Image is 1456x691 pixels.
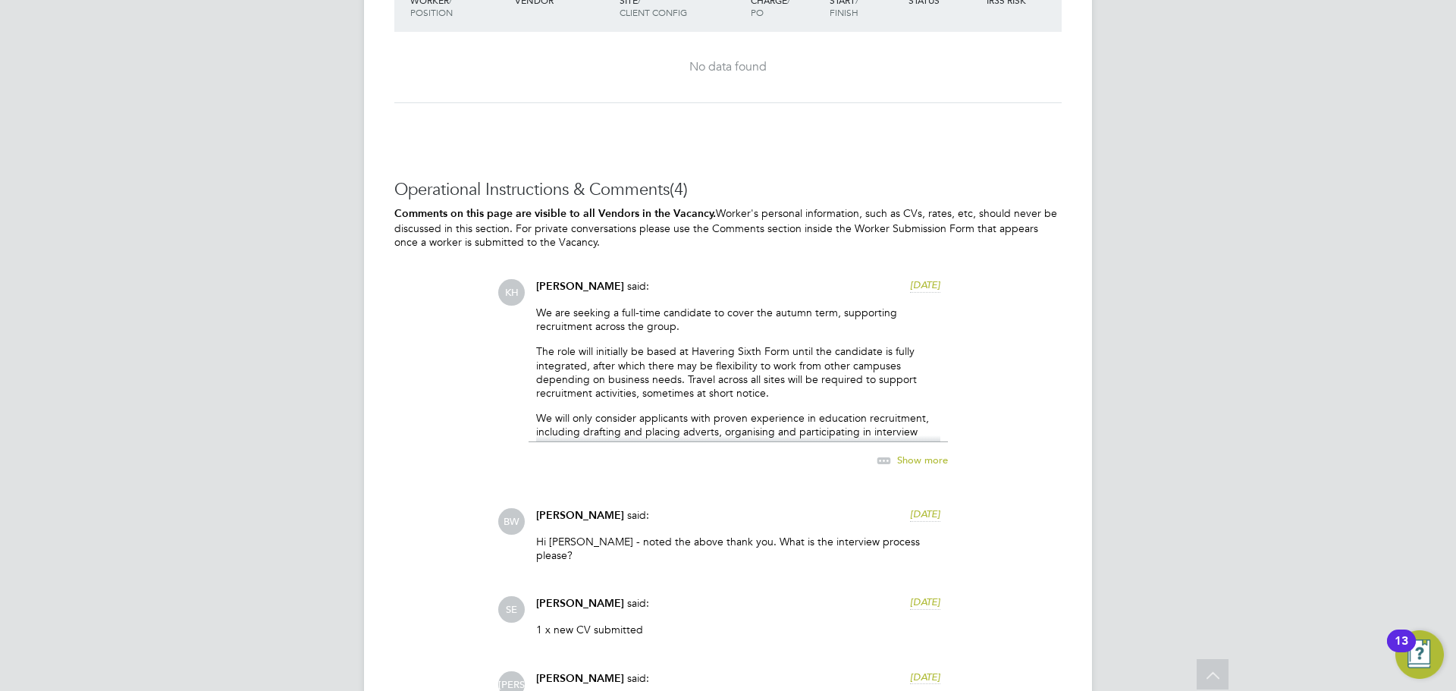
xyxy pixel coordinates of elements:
span: (4) [670,179,688,199]
div: No data found [409,59,1046,75]
b: Comments on this page are visible to all Vendors in the Vacancy. [394,207,716,220]
span: [DATE] [910,595,940,608]
span: said: [627,508,649,522]
div: 13 [1395,641,1408,661]
span: Show more [897,454,948,466]
span: [PERSON_NAME] [536,509,624,522]
p: Worker's personal information, such as CVs, rates, etc, should never be discussed in this section... [394,206,1062,249]
p: We are seeking a full-time candidate to cover the autumn term, supporting recruitment across the ... [536,306,940,333]
span: [DATE] [910,671,940,683]
span: said: [627,596,649,610]
p: Hi [PERSON_NAME] - noted the above thank you. What is the interview process please? [536,535,940,562]
span: said: [627,671,649,685]
h3: Operational Instructions & Comments [394,179,1062,201]
span: BW [498,508,525,535]
span: said: [627,279,649,293]
span: [PERSON_NAME] [536,597,624,610]
p: The role will initially be based at Havering Sixth Form until the candidate is fully integrated, ... [536,344,940,400]
span: SE [498,596,525,623]
span: KH [498,279,525,306]
p: 1 x new CV submitted [536,623,940,636]
button: Open Resource Center, 13 new notifications [1395,630,1444,679]
span: [PERSON_NAME] [536,280,624,293]
span: [PERSON_NAME] [536,672,624,685]
span: [DATE] [910,278,940,291]
p: We will only consider applicants with proven experience in education recruitment, including draft... [536,411,940,480]
span: [DATE] [910,507,940,520]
